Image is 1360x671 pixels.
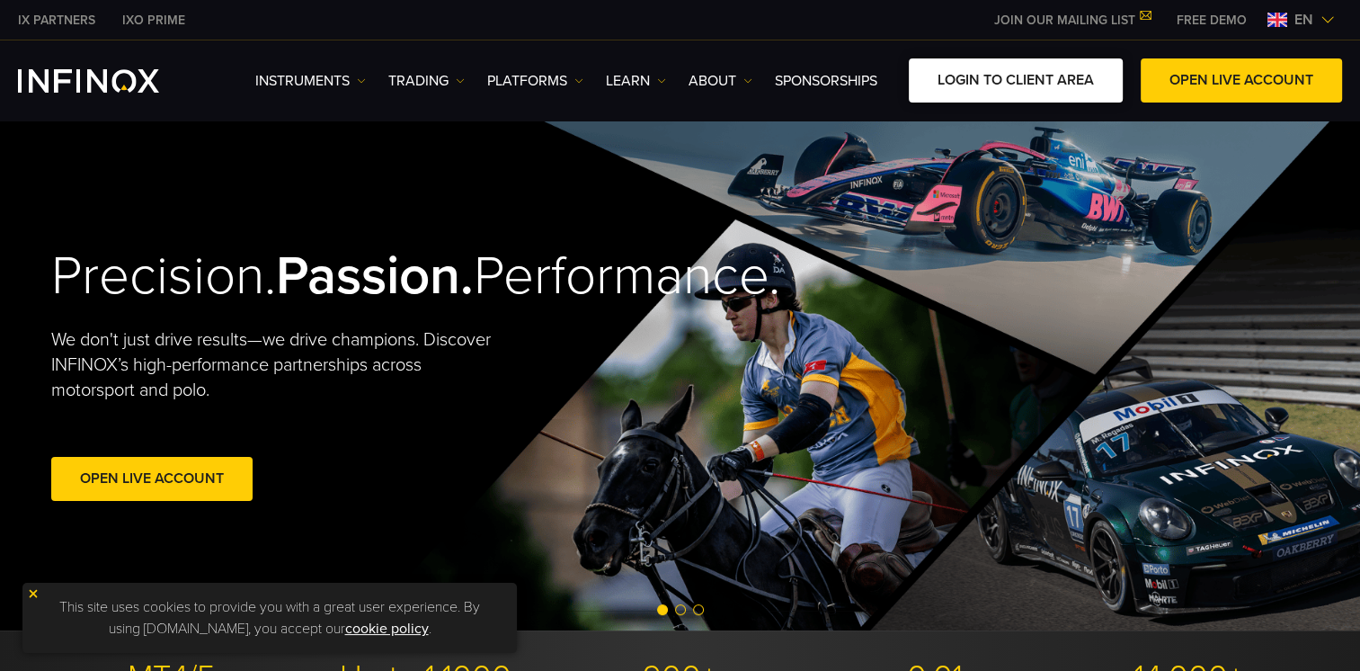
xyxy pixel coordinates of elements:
a: SPONSORSHIPS [775,70,877,92]
a: TRADING [388,70,465,92]
a: LOGIN TO CLIENT AREA [909,58,1123,103]
a: INFINOX [109,11,199,30]
p: We don't just drive results—we drive champions. Discover INFINOX’s high-performance partnerships ... [51,327,504,403]
h2: Precision. Performance. [51,244,618,309]
span: Go to slide 3 [693,604,704,615]
img: yellow close icon [27,587,40,600]
a: INFINOX MENU [1163,11,1260,30]
a: ABOUT [689,70,752,92]
span: en [1287,9,1320,31]
strong: Passion. [276,244,474,309]
span: Go to slide 1 [657,604,668,615]
a: Learn [606,70,666,92]
a: INFINOX Logo [18,69,201,93]
p: This site uses cookies to provide you with a great user experience. By using [DOMAIN_NAME], you a... [31,592,508,644]
a: Open Live Account [51,457,253,501]
a: OPEN LIVE ACCOUNT [1141,58,1342,103]
span: Go to slide 2 [675,604,686,615]
a: INFINOX [4,11,109,30]
a: Instruments [255,70,366,92]
a: JOIN OUR MAILING LIST [981,13,1163,28]
a: PLATFORMS [487,70,583,92]
a: cookie policy [345,620,429,638]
